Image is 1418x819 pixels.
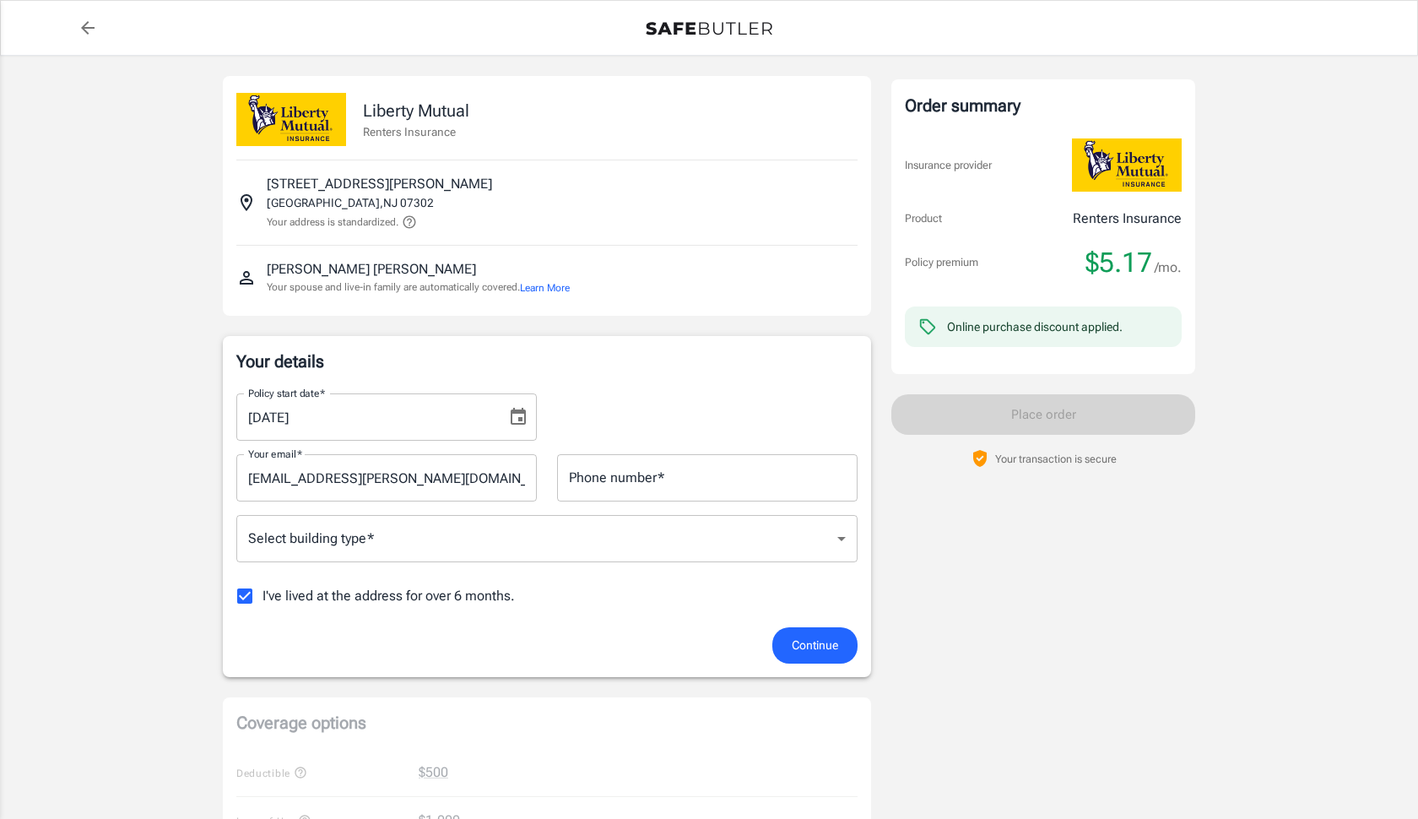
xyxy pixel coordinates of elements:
div: Online purchase discount applied. [947,318,1123,335]
p: Policy premium [905,254,978,271]
button: Continue [772,627,858,664]
p: [GEOGRAPHIC_DATA] , NJ 07302 [267,194,434,211]
p: Your address is standardized. [267,214,398,230]
img: Liberty Mutual [236,93,346,146]
p: Renters Insurance [363,123,469,140]
svg: Insured person [236,268,257,288]
input: Enter number [557,454,858,502]
p: Product [905,210,942,227]
input: MM/DD/YYYY [236,393,495,441]
span: Continue [792,635,838,656]
div: Order summary [905,93,1182,118]
span: I've lived at the address for over 6 months. [262,586,515,606]
p: Renters Insurance [1073,209,1182,229]
a: back to quotes [71,11,105,45]
button: Choose date, selected date is Sep 16, 2025 [501,400,535,434]
p: Your transaction is secure [995,451,1117,467]
p: Your spouse and live-in family are automatically covered. [267,279,570,296]
img: Liberty Mutual [1072,138,1182,192]
span: /mo. [1155,256,1182,279]
button: Learn More [520,280,570,296]
input: Enter email [236,454,537,502]
p: [PERSON_NAME] [PERSON_NAME] [267,259,476,279]
p: Your details [236,350,858,373]
span: $5.17 [1085,246,1152,279]
label: Policy start date [248,386,326,400]
p: Liberty Mutual [363,98,469,123]
svg: Insured address [236,193,257,213]
p: [STREET_ADDRESS][PERSON_NAME] [267,174,492,194]
p: Insurance provider [905,157,992,174]
label: Your email [248,447,302,461]
img: Back to quotes [646,22,772,35]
